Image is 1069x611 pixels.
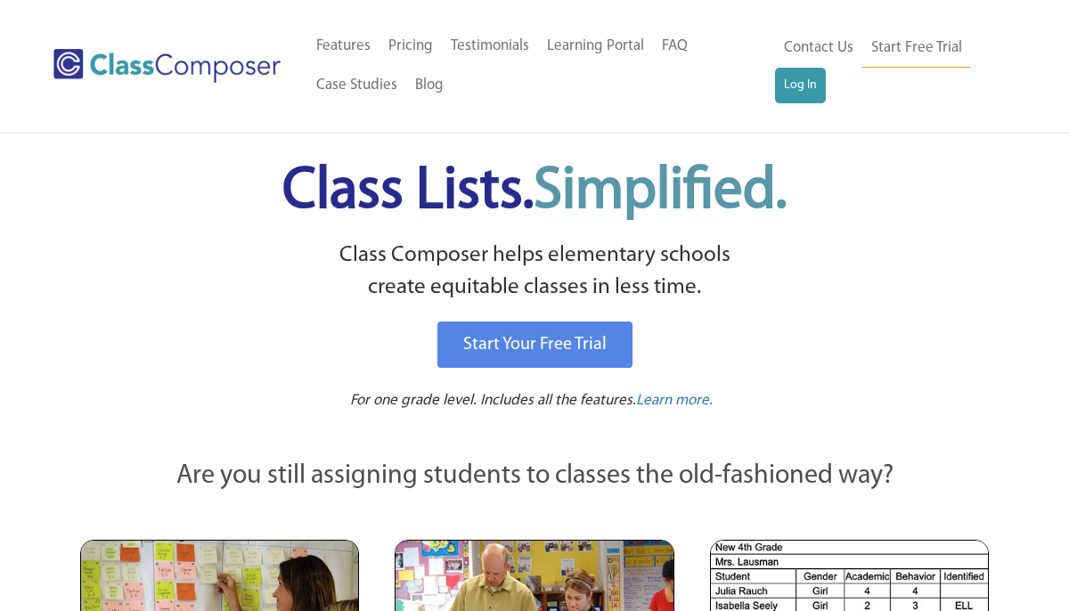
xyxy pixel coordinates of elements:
a: Testimonials [442,27,538,66]
a: Pricing [379,27,442,66]
nav: Header Menu [775,29,1002,103]
a: Learning Portal [538,27,653,66]
p: Class Composer helps elementary schools create equitable classes in less time. [78,240,991,305]
nav: Header Menu [307,27,775,105]
a: Features [307,27,379,66]
p: Are you still assigning students to classes the old-fashioned way? [80,457,989,496]
span: Start Your Free Trial [463,336,607,354]
img: Class Composer [53,49,281,82]
span: Simplified. [534,163,787,221]
a: Log In [775,68,826,103]
a: Start Your Free Trial [437,322,632,368]
span: Learn more. [636,393,713,408]
a: Case Studies [307,66,406,105]
a: FAQ [653,27,697,66]
a: Contact Us [775,29,862,68]
a: Learn more. [636,390,713,412]
span: Class Lists. [282,163,787,221]
a: Blog [406,66,453,105]
a: Start Free Trial [862,29,971,69]
span: For one grade level. Includes all the features. [350,393,636,408]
